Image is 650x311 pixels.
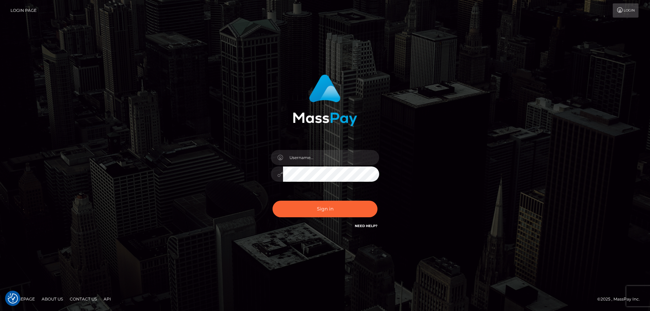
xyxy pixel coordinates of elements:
[293,74,357,126] img: MassPay Login
[273,201,377,217] button: Sign in
[7,294,38,304] a: Homepage
[39,294,66,304] a: About Us
[355,224,377,228] a: Need Help?
[8,293,18,304] img: Revisit consent button
[101,294,114,304] a: API
[10,3,37,18] a: Login Page
[597,295,645,303] div: © 2025 , MassPay Inc.
[613,3,638,18] a: Login
[283,150,379,165] input: Username...
[8,293,18,304] button: Consent Preferences
[67,294,100,304] a: Contact Us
